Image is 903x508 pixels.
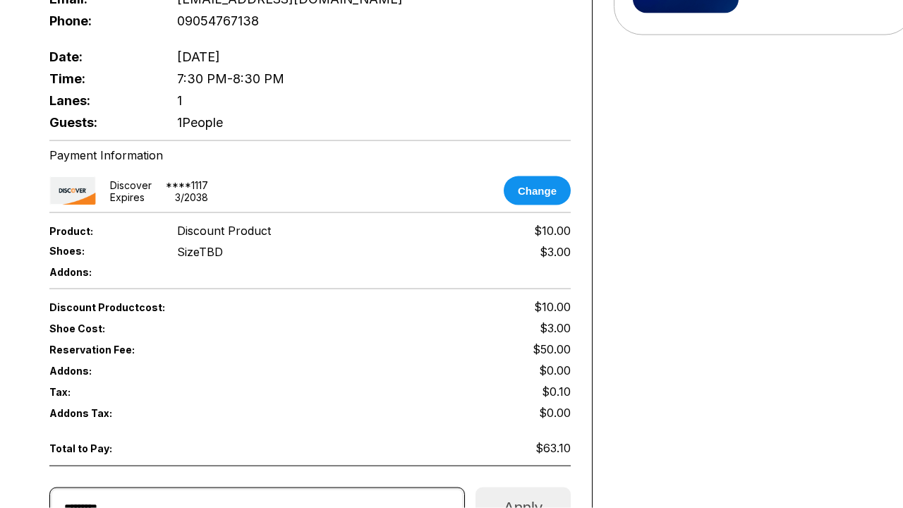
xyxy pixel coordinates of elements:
[49,442,154,454] span: Total to Pay:
[110,179,152,191] div: discover
[49,115,154,130] span: Guests:
[177,13,259,28] span: 09054767138
[535,441,571,455] span: $63.10
[49,365,154,377] span: Addons:
[49,148,571,162] div: Payment Information
[177,49,220,64] span: [DATE]
[49,386,154,398] span: Tax:
[110,191,145,203] div: Expires
[49,266,154,278] span: Addons:
[49,322,154,334] span: Shoe Cost:
[177,93,182,108] span: 1
[177,224,271,238] span: Discount Product
[534,224,571,238] span: $10.00
[49,301,310,313] span: Discount Product cost:
[177,71,284,86] span: 7:30 PM - 8:30 PM
[542,385,571,399] span: $0.10
[534,300,571,314] span: $10.00
[49,93,154,108] span: Lanes:
[539,406,571,420] span: $0.00
[49,245,154,257] span: Shoes:
[49,176,96,205] img: card
[49,344,310,356] span: Reservation Fee:
[177,115,223,130] span: 1 People
[540,321,571,335] span: $3.00
[49,49,154,64] span: Date:
[175,191,208,203] div: 3 / 2038
[177,245,223,259] div: Size TBD
[49,13,154,28] span: Phone:
[533,342,571,356] span: $50.00
[49,407,154,419] span: Addons Tax:
[540,245,571,259] div: $3.00
[49,225,154,237] span: Product:
[539,363,571,377] span: $0.00
[504,176,571,205] button: Change
[49,71,154,86] span: Time:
